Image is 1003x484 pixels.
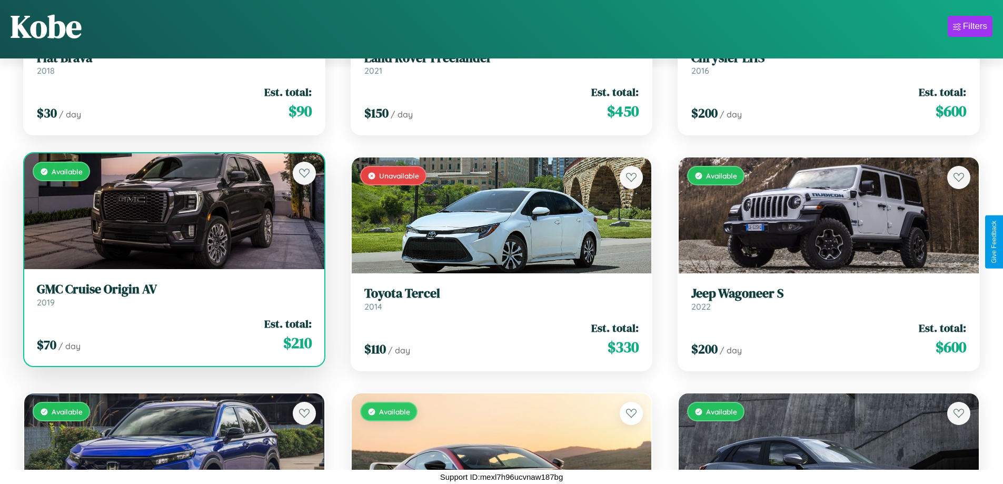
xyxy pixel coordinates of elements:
[364,286,639,312] a: Toyota Tercel2014
[379,407,410,416] span: Available
[720,345,742,355] span: / day
[948,16,992,37] button: Filters
[264,84,312,100] span: Est. total:
[720,109,742,120] span: / day
[936,337,966,358] span: $ 600
[52,167,83,176] span: Available
[440,470,563,484] p: Support ID: mexl7h96ucvnaw187bg
[37,51,312,66] h3: Fiat Brava
[990,221,998,263] div: Give Feedback
[691,65,709,76] span: 2016
[11,5,82,48] h1: Kobe
[706,171,737,180] span: Available
[388,345,410,355] span: / day
[691,104,718,122] span: $ 200
[691,286,966,301] h3: Jeep Wagoneer S
[919,320,966,335] span: Est. total:
[391,109,413,120] span: / day
[691,51,966,76] a: Chrysler LHS2016
[691,286,966,312] a: Jeep Wagoneer S2022
[283,332,312,353] span: $ 210
[364,340,386,358] span: $ 110
[706,407,737,416] span: Available
[364,301,382,312] span: 2014
[963,21,987,32] div: Filters
[37,282,312,308] a: GMC Cruise Origin AV2019
[691,301,711,312] span: 2022
[591,84,639,100] span: Est. total:
[37,104,57,122] span: $ 30
[37,65,55,76] span: 2018
[289,101,312,122] span: $ 90
[364,104,389,122] span: $ 150
[607,101,639,122] span: $ 450
[37,282,312,297] h3: GMC Cruise Origin AV
[364,51,639,76] a: Land Rover Freelander2021
[364,51,639,66] h3: Land Rover Freelander
[379,171,419,180] span: Unavailable
[364,286,639,301] h3: Toyota Tercel
[936,101,966,122] span: $ 600
[37,336,56,353] span: $ 70
[919,84,966,100] span: Est. total:
[37,297,55,308] span: 2019
[58,341,81,351] span: / day
[59,109,81,120] span: / day
[37,51,312,76] a: Fiat Brava2018
[691,51,966,66] h3: Chrysler LHS
[52,407,83,416] span: Available
[264,316,312,331] span: Est. total:
[364,65,382,76] span: 2021
[591,320,639,335] span: Est. total:
[608,337,639,358] span: $ 330
[691,340,718,358] span: $ 200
